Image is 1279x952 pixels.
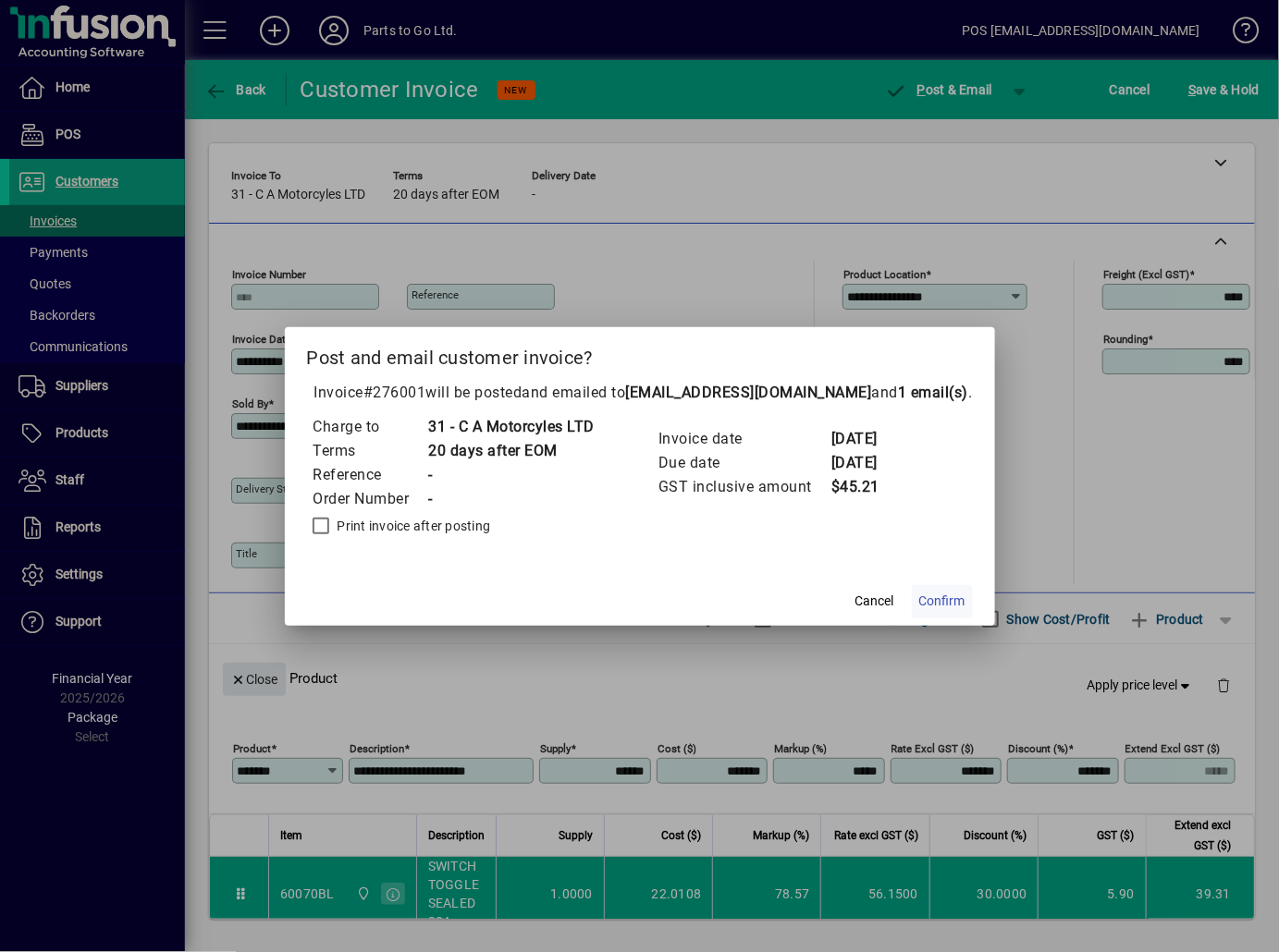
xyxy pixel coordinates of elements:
td: Order Number [313,487,428,511]
td: Charge to [313,415,428,439]
td: $45.21 [830,475,904,499]
td: - [428,487,596,511]
p: Invoice will be posted . [307,382,973,404]
button: Confirm [912,585,973,618]
span: Cancel [855,592,894,611]
h2: Post and email customer invoice? [285,327,995,381]
button: Cancel [845,585,904,618]
td: Terms [313,439,428,463]
td: 31 - C A Motorcyles LTD [428,415,596,439]
span: and [872,384,969,401]
td: Due date [658,451,830,475]
span: Confirm [919,592,965,611]
td: GST inclusive amount [658,475,830,499]
td: Invoice date [658,427,830,451]
b: [EMAIL_ADDRESS][DOMAIN_NAME] [626,384,872,401]
b: 1 email(s) [898,384,968,401]
td: Reference [313,463,428,487]
td: [DATE] [830,427,904,451]
span: and emailed to [523,384,969,401]
label: Print invoice after posting [334,517,491,535]
span: #276001 [363,384,426,401]
td: - [428,463,596,487]
td: 20 days after EOM [428,439,596,463]
td: [DATE] [830,451,904,475]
